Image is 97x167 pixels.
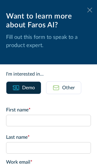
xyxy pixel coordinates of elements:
label: First name [6,106,91,114]
p: Fill out this form to speak to a product expert. [6,33,91,50]
div: Want to learn more about Faros AI? [6,12,91,30]
label: Last name [6,134,91,141]
label: Work email [6,158,91,166]
div: Other [62,84,75,91]
div: I'm interested in... [6,70,91,78]
div: Demo [22,84,35,91]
